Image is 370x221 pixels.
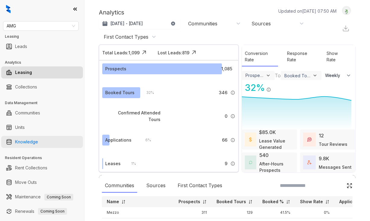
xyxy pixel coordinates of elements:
h3: Resident Operations [5,155,84,161]
div: Confirmed Attended Tours [105,110,160,123]
button: [DATE] - [DATE] [99,18,180,29]
div: 12 [319,132,324,139]
div: Prospects [245,73,264,78]
p: Applications [339,199,366,205]
a: Communities [15,107,40,119]
div: Booked Tours [284,73,311,78]
div: Communities [102,179,137,193]
img: ViewFilterArrow [265,73,271,78]
div: Sources [143,179,169,193]
div: Tour Reviews [319,141,347,147]
p: [DATE] - [DATE] [110,21,143,27]
div: Total Leads: 1,099 [102,50,140,56]
img: SearchIcon [334,183,339,188]
li: Renewals [1,205,83,217]
img: Info [230,114,235,119]
td: 0% [295,207,334,218]
span: Coming Soon [38,208,67,215]
a: Move Outs [15,176,37,188]
li: Maintenance [1,191,83,203]
div: Messages Sent [319,164,352,170]
td: 311 [174,207,212,218]
div: 32 % [140,89,154,96]
img: ViewFilterArrow [312,73,318,78]
p: Show Rate [300,199,323,205]
div: 6 % [139,137,151,143]
img: Click Icon [271,82,280,91]
img: Click Icon [346,183,353,189]
img: Info [266,87,271,92]
li: Knowledge [1,136,83,148]
span: 0 [225,113,227,120]
p: Name [107,199,119,205]
span: 1,085 [221,66,232,72]
div: Lease Value Generated [259,138,294,150]
div: 1 % [125,160,136,167]
span: AMG [7,21,75,30]
div: Applications [105,137,131,143]
div: After-Hours Prospects [259,161,294,173]
div: To [275,72,281,79]
img: logo [6,5,11,13]
li: Leads [1,40,83,53]
a: Units [15,121,25,133]
span: 66 [222,137,227,143]
img: AfterHoursConversations [249,161,252,164]
h3: Analytics [5,60,84,65]
div: $85.0K [259,129,276,136]
a: Collections [15,81,37,93]
div: Lost Leads: 819 [158,50,189,56]
li: Communities [1,107,83,119]
div: 9.8K [319,155,329,162]
div: Show Rate [324,47,349,66]
div: Response Rate [284,47,318,66]
div: Prospects [105,66,126,72]
div: 540 [259,152,269,159]
div: 32 % [242,81,265,94]
li: Rent Collections [1,162,83,174]
a: RenewalsComing Soon [15,205,67,217]
p: Analytics [99,8,124,17]
li: Collections [1,81,83,93]
p: Updated on [DATE] 07:50 AM [278,8,337,14]
a: Rent Collections [15,162,47,174]
div: Conversion Rate [242,47,278,66]
a: Knowledge [15,136,38,148]
p: Booked % [262,199,284,205]
img: sorting [121,200,126,204]
a: Leads [15,40,27,53]
div: Sources [251,20,271,27]
td: 41.5% [258,207,295,218]
img: Click Icon [189,48,198,57]
li: Move Outs [1,176,83,188]
span: Coming Soon [44,194,73,200]
span: 9 [225,160,227,167]
td: 129 [212,207,258,218]
h3: Leasing [5,34,84,39]
div: Leases [105,160,121,167]
div: First Contact Types [104,34,148,40]
span: Weekly [325,72,343,78]
li: Leasing [1,66,83,78]
img: Click Icon [140,48,149,57]
div: Booked Tours [105,89,134,96]
img: sorting [202,200,207,204]
p: Booked Tours [217,199,246,205]
img: Info [230,161,235,166]
button: Weekly [321,70,355,81]
div: First Contact Types [175,179,225,193]
img: Info [230,90,235,95]
img: Download [342,25,349,32]
a: Leasing [15,66,32,78]
img: LeaseValue [249,137,252,142]
h3: Data Management [5,100,84,106]
img: Info [230,138,235,143]
img: TotalFum [307,160,311,165]
img: sorting [286,200,290,204]
p: Prospects [179,199,200,205]
img: UserAvatar [342,8,351,14]
span: 346 [219,89,227,96]
td: Mezzo [102,207,174,218]
img: sorting [248,200,253,204]
img: sorting [325,200,330,204]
